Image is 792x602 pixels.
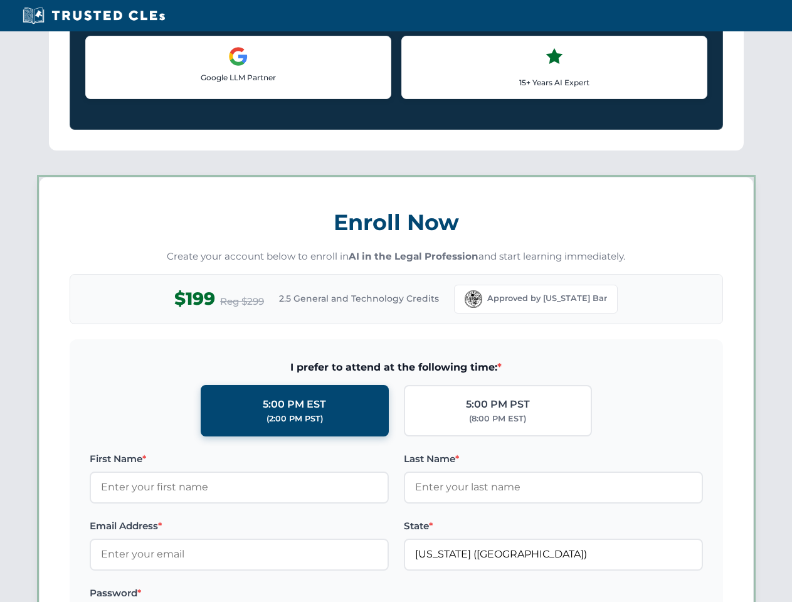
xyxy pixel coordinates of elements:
label: Email Address [90,519,389,534]
p: Create your account below to enroll in and start learning immediately. [70,250,723,264]
span: Approved by [US_STATE] Bar [487,292,607,305]
label: State [404,519,703,534]
input: Enter your first name [90,472,389,503]
input: Enter your last name [404,472,703,503]
p: 15+ Years AI Expert [412,77,697,88]
img: Google [228,46,248,66]
h3: Enroll Now [70,203,723,242]
div: (8:00 PM EST) [469,413,526,425]
span: $199 [174,285,215,313]
label: Password [90,586,389,601]
span: 2.5 General and Technology Credits [279,292,439,305]
div: 5:00 PM EST [263,396,326,413]
img: Florida Bar [465,290,482,308]
span: I prefer to attend at the following time: [90,359,703,376]
div: (2:00 PM PST) [267,413,323,425]
strong: AI in the Legal Profession [349,250,478,262]
input: Enter your email [90,539,389,570]
img: Trusted CLEs [19,6,169,25]
label: Last Name [404,451,703,467]
input: Florida (FL) [404,539,703,570]
div: 5:00 PM PST [466,396,530,413]
label: First Name [90,451,389,467]
p: Google LLM Partner [96,71,381,83]
span: Reg $299 [220,294,264,309]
